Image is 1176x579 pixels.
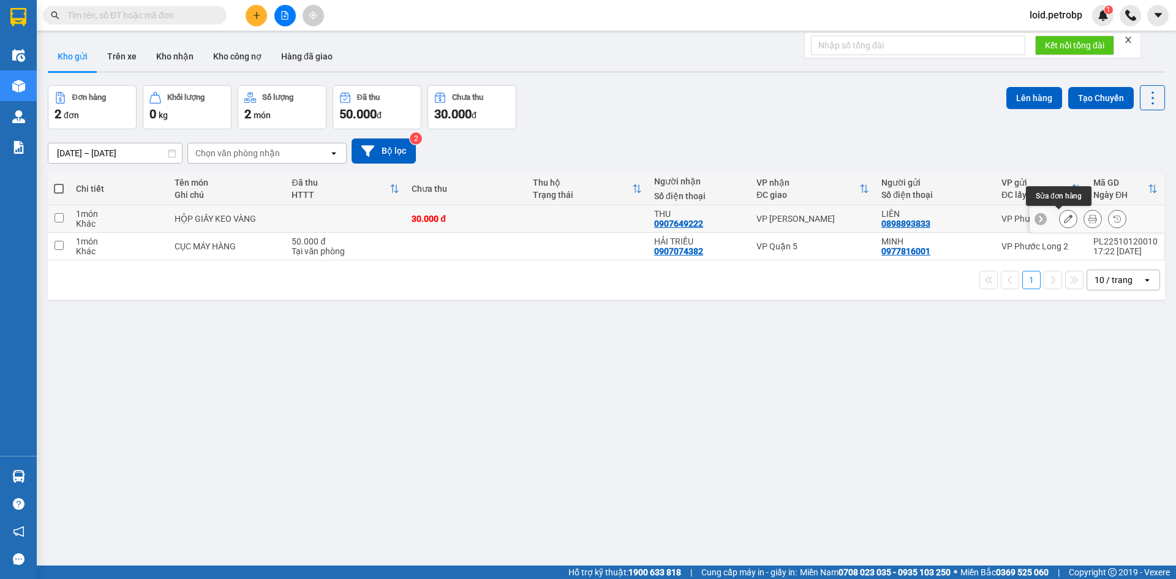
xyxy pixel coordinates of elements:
[800,566,951,579] span: Miền Nam
[303,5,324,26] button: aim
[13,526,24,537] span: notification
[1035,36,1114,55] button: Kết nối tổng đài
[452,93,483,102] div: Chưa thu
[654,191,744,201] div: Số điện thoại
[76,184,162,194] div: Chi tiết
[76,219,162,229] div: Khác
[292,237,399,246] div: 50.000 đ
[750,173,875,205] th: Toggle SortBy
[72,93,106,102] div: Đơn hàng
[333,85,421,129] button: Đã thu50.000đ
[12,80,25,93] img: warehouse-icon
[1093,246,1158,256] div: 17:22 [DATE]
[1104,6,1113,14] sup: 1
[97,42,146,71] button: Trên xe
[568,566,681,579] span: Hỗ trợ kỹ thuật:
[881,237,989,246] div: MINH
[533,178,632,187] div: Thu hộ
[628,567,681,577] strong: 1900 633 818
[254,110,271,120] span: món
[149,107,156,121] span: 0
[274,5,296,26] button: file-add
[48,42,97,71] button: Kho gửi
[292,246,399,256] div: Tại văn phòng
[960,566,1049,579] span: Miền Bắc
[996,567,1049,577] strong: 0369 525 060
[377,110,382,120] span: đ
[428,85,516,129] button: Chưa thu30.000đ
[654,176,744,186] div: Người nhận
[1087,173,1164,205] th: Toggle SortBy
[76,237,162,246] div: 1 món
[238,85,326,129] button: Số lượng2món
[1006,87,1062,109] button: Lên hàng
[12,49,25,62] img: warehouse-icon
[352,138,416,164] button: Bộ lọc
[175,190,279,200] div: Ghi chú
[76,246,162,256] div: Khác
[195,147,280,159] div: Chọn văn phòng nhận
[64,110,79,120] span: đơn
[410,132,422,145] sup: 2
[262,93,293,102] div: Số lượng
[13,553,24,565] span: message
[1147,5,1169,26] button: caret-down
[252,11,261,20] span: plus
[339,107,377,121] span: 50.000
[995,173,1087,205] th: Toggle SortBy
[472,110,477,120] span: đ
[292,178,390,187] div: Đã thu
[10,8,26,26] img: logo-vxr
[67,9,212,22] input: Tìm tên, số ĐT hoặc mã đơn
[1093,178,1148,187] div: Mã GD
[434,107,472,121] span: 30.000
[690,566,692,579] span: |
[954,570,957,575] span: ⚪️
[1020,7,1092,23] span: loid.petrobp
[1058,566,1060,579] span: |
[1124,36,1133,44] span: close
[412,214,521,224] div: 30.000 đ
[654,237,744,246] div: HẢI TRIỀU
[701,566,797,579] span: Cung cấp máy in - giấy in:
[175,214,279,224] div: HỘP GIẤY KEO VÀNG
[285,173,405,205] th: Toggle SortBy
[244,107,251,121] span: 2
[811,36,1025,55] input: Nhập số tổng đài
[51,11,59,20] span: search
[1093,190,1148,200] div: Ngày ĐH
[1059,210,1077,228] div: Sửa đơn hàng
[881,209,989,219] div: LIÊN
[271,42,342,71] button: Hàng đã giao
[1153,10,1164,21] span: caret-down
[175,178,279,187] div: Tên món
[281,11,289,20] span: file-add
[48,143,182,163] input: Select a date range.
[756,190,859,200] div: ĐC giao
[1045,39,1104,52] span: Kết nối tổng đài
[246,5,267,26] button: plus
[48,85,137,129] button: Đơn hàng2đơn
[412,184,521,194] div: Chưa thu
[1098,10,1109,21] img: icon-new-feature
[654,209,744,219] div: THU
[12,110,25,123] img: warehouse-icon
[13,498,24,510] span: question-circle
[329,148,339,158] svg: open
[1022,271,1041,289] button: 1
[1068,87,1134,109] button: Tạo Chuyến
[1001,241,1081,251] div: VP Phước Long 2
[167,93,205,102] div: Khối lượng
[1001,190,1071,200] div: ĐC lấy
[159,110,168,120] span: kg
[143,85,232,129] button: Khối lượng0kg
[881,246,930,256] div: 0977816001
[55,107,61,121] span: 2
[533,190,632,200] div: Trạng thái
[1125,10,1136,21] img: phone-icon
[756,178,859,187] div: VP nhận
[881,178,989,187] div: Người gửi
[1108,568,1117,577] span: copyright
[12,141,25,154] img: solution-icon
[76,209,162,219] div: 1 món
